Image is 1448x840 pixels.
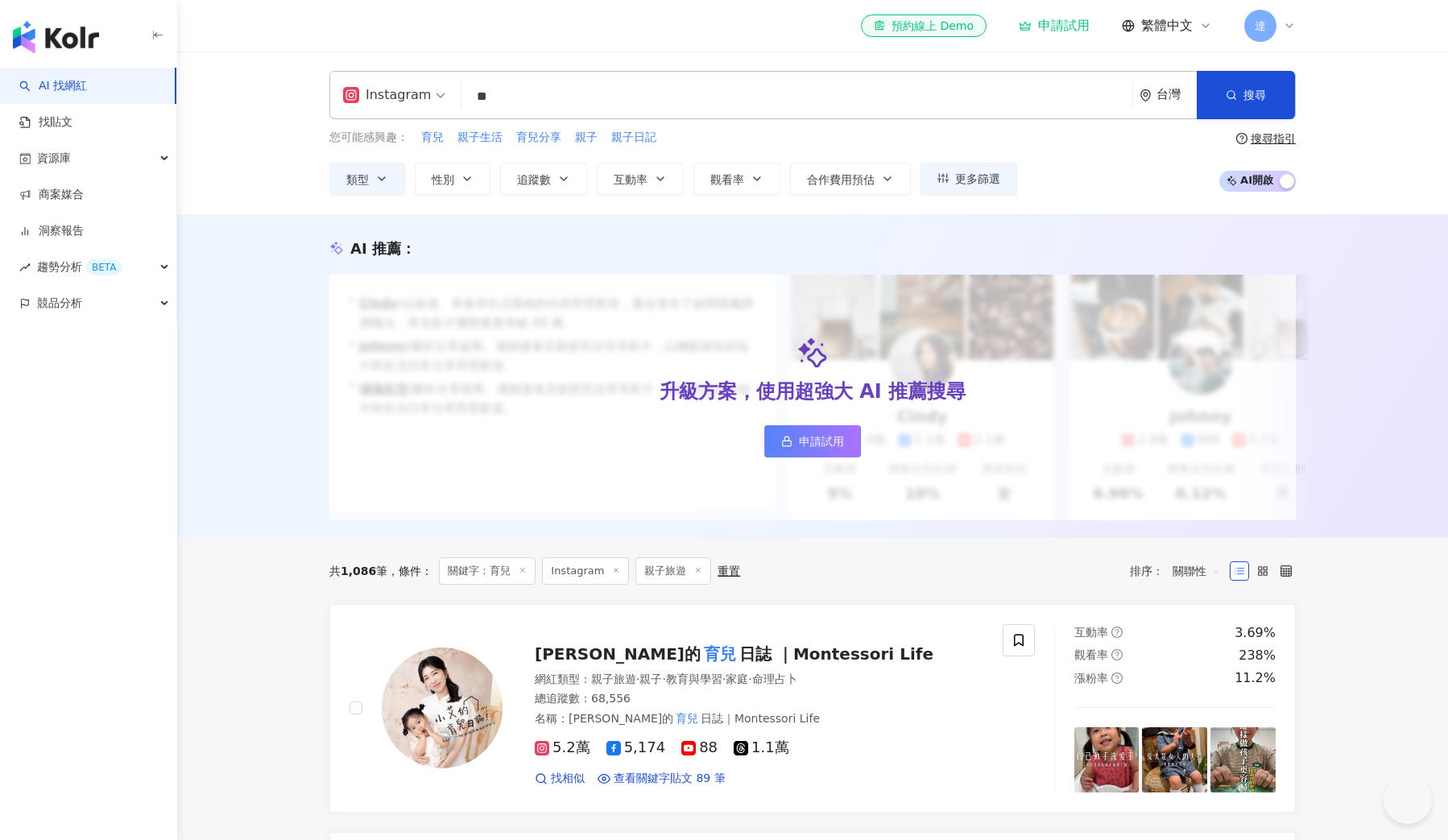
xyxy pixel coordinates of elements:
[1019,18,1090,34] a: 申請試用
[350,238,416,259] div: AI 推薦 ：
[666,672,722,685] span: 教育與學習
[1141,17,1193,35] span: 繁體中文
[329,604,1296,813] a: KOL Avatar[PERSON_NAME]的育兒日誌 ｜Montessori Life網紅類型：親子旅遊·親子·教育與學習·家庭·命理占卜總追蹤數：68,556名稱：[PERSON_NAME...
[861,14,987,37] a: 預約線上 Demo
[597,163,684,195] button: 互動率
[535,691,983,707] div: 總追蹤數 ： 68,556
[329,565,387,577] div: 共 筆
[516,130,561,146] span: 育兒分享
[610,129,657,147] button: 親子日記
[1074,727,1140,792] img: post-image
[611,130,656,146] span: 親子日記
[575,130,598,146] span: 親子
[639,672,662,685] span: 親子
[439,557,536,585] span: 關鍵字：育兒
[722,672,726,685] span: ·
[343,82,431,108] div: Instagram
[421,130,444,146] span: 育兒
[19,262,31,273] span: rise
[1111,627,1123,638] span: question-circle
[1243,89,1266,101] span: 搜尋
[515,129,562,147] button: 育兒分享
[614,173,647,186] span: 互動率
[1236,133,1247,144] span: question-circle
[726,672,748,685] span: 家庭
[701,712,820,725] span: 日誌｜Montessori Life
[382,648,503,768] img: KOL Avatar
[1074,648,1108,661] span: 觀看率
[19,187,84,203] a: 商案媒合
[1239,647,1276,664] div: 238%
[1255,17,1266,35] span: 達
[1111,649,1123,660] span: question-circle
[1074,672,1108,685] span: 漲粉率
[1197,71,1295,119] button: 搜尋
[85,259,122,275] div: BETA
[635,557,711,585] span: 親子旅遊
[1142,727,1207,792] img: post-image
[37,249,122,285] span: 趨勢分析
[790,163,911,195] button: 合作費用預估
[718,565,740,577] div: 重置
[19,114,72,130] a: 找貼文
[415,163,490,195] button: 性別
[1074,626,1108,639] span: 互動率
[752,672,797,685] span: 命理占卜
[693,163,780,195] button: 觀看率
[37,285,82,321] span: 競品分析
[19,223,84,239] a: 洞察報告
[1140,89,1152,101] span: environment
[1210,727,1276,792] img: post-image
[569,712,673,725] span: [PERSON_NAME]的
[1156,88,1197,101] div: 台灣
[710,173,744,186] span: 觀看率
[535,771,585,787] a: 找相似
[673,710,701,727] mark: 育兒
[457,130,503,146] span: 親子生活
[517,173,551,186] span: 追蹤數
[614,771,726,787] span: 查看關鍵字貼文 89 筆
[1235,624,1276,642] div: 3.69%
[636,672,639,685] span: ·
[500,163,587,195] button: 追蹤數
[37,140,71,176] span: 資源庫
[662,672,665,685] span: ·
[1384,776,1432,824] iframe: Help Scout Beacon - Open
[346,173,369,186] span: 類型
[535,672,983,688] div: 網紅類型 ：
[574,129,598,147] button: 親子
[551,771,585,787] span: 找相似
[1251,132,1296,145] div: 搜尋指引
[387,565,432,577] span: 條件 ：
[955,172,1000,185] span: 更多篩選
[921,163,1017,195] button: 更多篩選
[329,130,408,146] span: 您可能感興趣：
[874,18,974,34] div: 預約線上 Demo
[457,129,503,147] button: 親子生活
[591,672,636,685] span: 親子旅遊
[1111,672,1123,684] span: question-circle
[748,672,751,685] span: ·
[606,739,666,756] span: 5,174
[542,557,629,585] span: Instagram
[660,379,966,406] div: 升級方案，使用超強大 AI 推薦搜尋
[535,644,701,664] span: [PERSON_NAME]的
[535,710,820,727] span: 名稱 ：
[764,425,861,457] a: 申請試用
[1173,558,1221,584] span: 關聯性
[420,129,445,147] button: 育兒
[1235,669,1276,687] div: 11.2%
[341,565,376,577] span: 1,086
[535,739,590,756] span: 5.2萬
[19,78,87,94] a: searchAI 找網紅
[1130,558,1230,584] div: 排序：
[734,739,789,756] span: 1.1萬
[598,771,726,787] a: 查看關鍵字貼文 89 筆
[799,435,844,448] span: 申請試用
[432,173,454,186] span: 性別
[13,21,99,53] img: logo
[807,173,875,186] span: 合作費用預估
[681,739,718,756] span: 88
[739,644,933,664] span: 日誌 ｜Montessori Life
